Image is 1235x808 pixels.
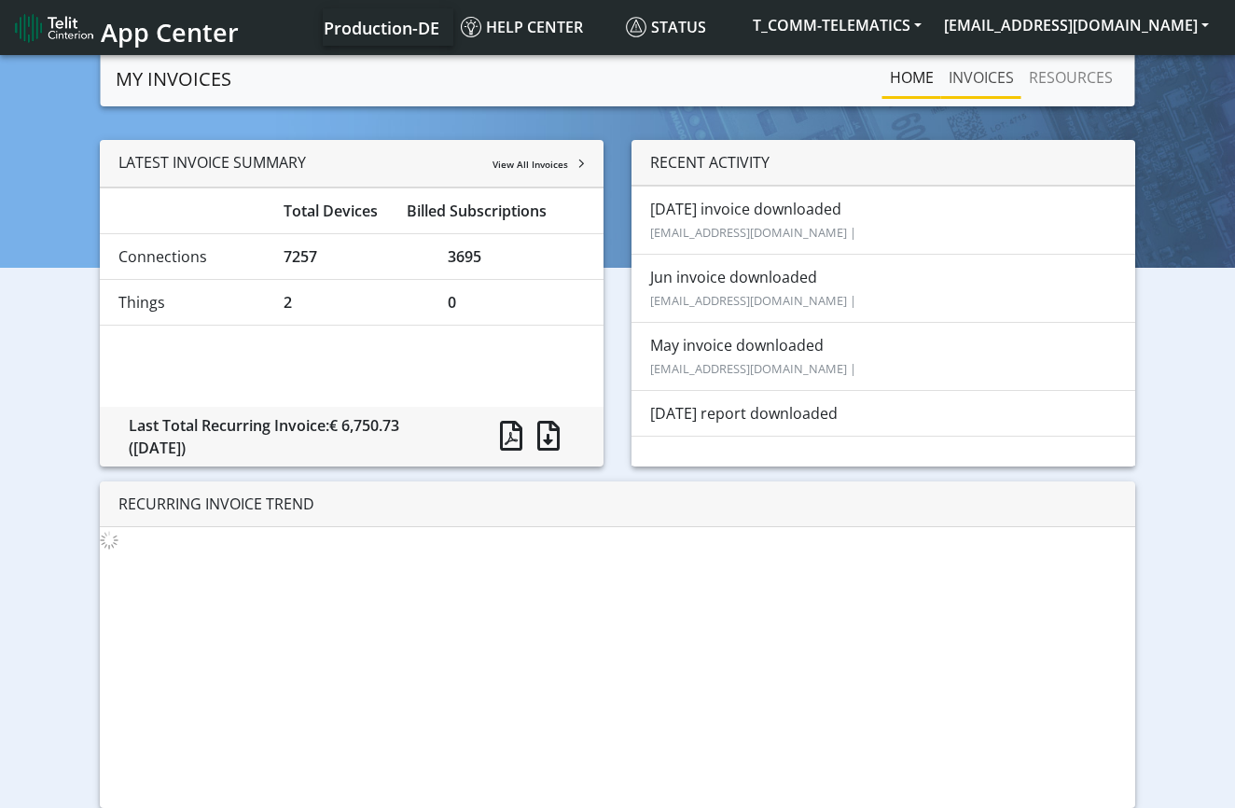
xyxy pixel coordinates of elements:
img: loading.gif [100,531,118,550]
span: Help center [461,17,583,37]
span: App Center [101,15,239,49]
li: [DATE] invoice downloaded [631,186,1135,255]
div: Connections [104,245,270,268]
a: MY INVOICES [116,61,231,98]
a: Home [882,59,941,96]
a: INVOICES [941,59,1021,96]
a: Help center [453,8,618,46]
small: [EMAIL_ADDRESS][DOMAIN_NAME] | [650,224,856,241]
small: [EMAIL_ADDRESS][DOMAIN_NAME] | [650,292,856,309]
small: [EMAIL_ADDRESS][DOMAIN_NAME] | [650,360,856,377]
button: T_COMM-TELEMATICS [742,8,933,42]
a: Status [618,8,742,46]
a: RESOURCES [1021,59,1120,96]
li: [DATE] report downloaded [631,390,1135,437]
div: RECURRING INVOICE TREND [100,481,1135,527]
button: [EMAIL_ADDRESS][DOMAIN_NAME] [933,8,1220,42]
div: RECENT ACTIVITY [631,140,1135,186]
span: € 6,750.73 [329,415,399,436]
div: LATEST INVOICE SUMMARY [100,140,604,188]
span: Status [626,17,706,37]
img: status.svg [626,17,646,37]
img: knowledge.svg [461,17,481,37]
div: 3695 [434,245,599,268]
img: logo-telit-cinterion-gw-new.png [15,13,93,43]
a: App Center [15,7,236,48]
div: 2 [270,291,435,313]
li: May invoice downloaded [631,322,1135,391]
div: Total Devices [270,200,394,222]
li: Jun invoice downloaded [631,254,1135,323]
div: Last Total Recurring Invoice: [115,414,470,459]
span: View All Invoices [493,158,568,171]
div: 7257 [270,245,435,268]
span: Production-DE [324,17,439,39]
div: Billed Subscriptions [393,200,599,222]
a: Your current platform instance [323,8,438,46]
div: 0 [434,291,599,313]
div: ([DATE]) [129,437,456,459]
div: Things [104,291,270,313]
